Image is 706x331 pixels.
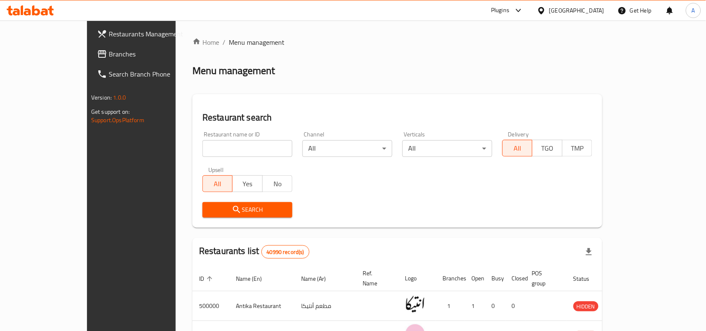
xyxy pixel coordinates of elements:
span: No [266,178,289,190]
span: TGO [536,142,559,154]
span: All [206,178,229,190]
span: Name (En) [236,274,273,284]
button: TGO [532,140,562,157]
td: مطعم أنتيكا [294,291,356,321]
a: Home [192,37,219,47]
span: Name (Ar) [301,274,337,284]
a: Support.OpsPlatform [91,115,144,126]
span: A [692,6,695,15]
span: Status [573,274,601,284]
div: [GEOGRAPHIC_DATA] [549,6,604,15]
span: 40990 record(s) [262,248,309,256]
input: Search for restaurant name or ID.. [202,140,292,157]
span: Search [209,205,286,215]
a: Search Branch Phone [90,64,205,84]
td: 1 [465,291,485,321]
th: Busy [485,266,505,291]
span: Menu management [229,37,284,47]
h2: Restaurants list [199,245,310,259]
h2: Restaurant search [202,111,592,124]
td: Antika Restaurant [229,291,294,321]
div: Plugins [491,5,509,15]
a: Branches [90,44,205,64]
span: Get support on: [91,106,130,117]
label: Delivery [508,131,529,137]
div: Total records count [261,245,310,259]
th: Branches [436,266,465,291]
span: Ref. Name [363,268,388,288]
button: All [202,175,233,192]
span: ID [199,274,215,284]
div: All [302,140,392,157]
img: Antika Restaurant [405,294,426,315]
li: / [223,37,225,47]
button: No [262,175,292,192]
span: Branches [109,49,198,59]
label: Upsell [208,167,224,173]
span: TMP [566,142,589,154]
span: POS group [532,268,557,288]
th: Logo [398,266,436,291]
span: All [506,142,529,154]
td: 0 [485,291,505,321]
div: Export file [579,242,599,262]
td: 0 [505,291,525,321]
button: TMP [562,140,592,157]
th: Closed [505,266,525,291]
span: 1.0.0 [113,92,126,103]
span: Restaurants Management [109,29,198,39]
span: Version: [91,92,112,103]
span: Search Branch Phone [109,69,198,79]
td: 1 [436,291,465,321]
button: All [502,140,532,157]
a: Restaurants Management [90,24,205,44]
div: All [402,140,492,157]
span: Yes [236,178,259,190]
h2: Menu management [192,64,275,77]
span: HIDDEN [573,302,599,311]
th: Open [465,266,485,291]
button: Yes [232,175,262,192]
td: 500000 [192,291,229,321]
button: Search [202,202,292,218]
nav: breadcrumb [192,37,602,47]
